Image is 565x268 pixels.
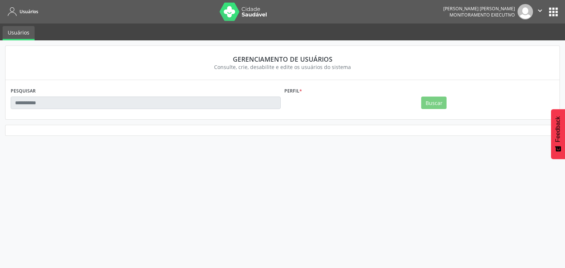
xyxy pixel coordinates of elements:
[16,63,549,71] div: Consulte, crie, desabilite e edite os usuários do sistema
[19,8,38,15] span: Usuários
[5,6,38,18] a: Usuários
[551,109,565,159] button: Feedback - Mostrar pesquisa
[547,6,560,18] button: apps
[443,6,515,12] div: [PERSON_NAME] [PERSON_NAME]
[555,116,561,142] span: Feedback
[533,4,547,19] button: 
[16,55,549,63] div: Gerenciamento de usuários
[421,97,447,109] button: Buscar
[449,12,515,18] span: Monitoramento Executivo
[518,4,533,19] img: img
[11,85,36,97] label: PESQUISAR
[3,26,35,40] a: Usuários
[536,7,544,15] i: 
[284,85,302,97] label: Perfil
